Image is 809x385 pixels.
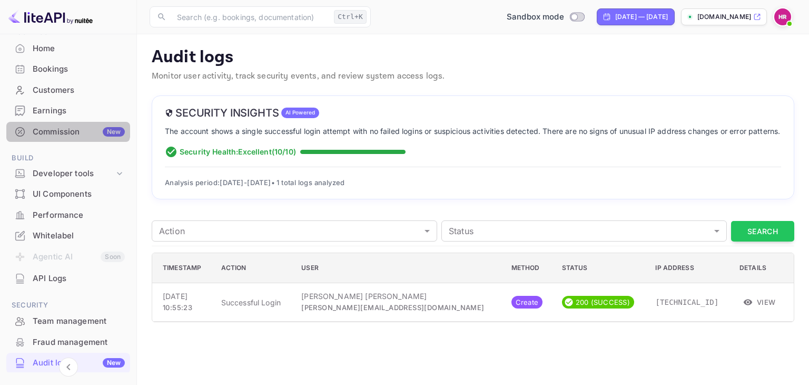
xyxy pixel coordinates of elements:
div: Whitelabel [33,230,125,242]
span: Sandbox mode [507,11,564,23]
div: Bookings [6,59,130,80]
div: [DATE] — [DATE] [615,12,668,22]
div: API Logs [33,273,125,285]
div: UI Components [6,184,130,205]
p: [TECHNICAL_ID] [655,297,723,308]
div: Commission [33,126,125,138]
a: API Logs [6,268,130,288]
div: Home [6,38,130,59]
p: Audit logs [152,47,794,68]
div: Developer tools [6,165,130,183]
a: CommissionNew [6,122,130,141]
p: Successful Login [221,297,285,308]
button: View [739,294,780,310]
div: Performance [6,205,130,226]
p: [DATE] [163,291,204,302]
span: 10:55:23 [163,303,192,312]
span: 200 (SUCCESS) [571,297,634,308]
span: Create [511,297,543,308]
img: LiteAPI logo [8,8,93,25]
div: Audit logsNew [6,353,130,373]
img: Hugo Ruano [774,8,791,25]
div: Customers [6,80,130,101]
div: Fraud management [6,332,130,353]
a: Fraud management [6,332,130,352]
p: [DOMAIN_NAME] [697,12,751,22]
p: Security Health: Excellent ( 10 /10) [180,146,296,157]
p: The account shows a single successful login attempt with no failed logins or suspicious activitie... [165,126,781,137]
div: Developer tools [33,168,114,180]
a: Performance [6,205,130,225]
a: Bookings [6,59,130,79]
span: Analysis period: [DATE] - [DATE] • 1 total logs analyzed [165,178,345,187]
th: Timestamp [152,253,213,283]
div: Whitelabel [6,226,130,246]
span: Security [6,300,130,311]
div: CommissionNew [6,122,130,142]
a: Whitelabel [6,226,130,245]
span: Build [6,152,130,164]
div: Performance [33,209,125,222]
a: Home [6,38,130,58]
th: Status [554,253,647,283]
div: Bookings [33,63,125,75]
div: Switch to Production mode [502,11,588,23]
p: Monitor user activity, track security events, and review system access logs. [152,70,794,83]
div: UI Components [33,188,125,200]
div: Fraud management [33,336,125,349]
div: Earnings [6,101,130,121]
div: Team management [33,315,125,328]
p: [PERSON_NAME] [PERSON_NAME] [301,291,494,302]
div: Team management [6,311,130,332]
h6: Security Insights [165,107,279,119]
th: IP Address [647,253,731,283]
a: Customers [6,80,130,100]
div: Ctrl+K [334,10,367,24]
a: Team management [6,311,130,331]
button: Search [731,221,794,242]
div: New [103,127,125,137]
th: Details [731,253,794,283]
div: Audit logs [33,357,125,369]
a: Earnings [6,101,130,120]
div: New [103,358,125,368]
a: Audit logsNew [6,353,130,372]
div: Home [33,43,125,55]
div: Earnings [33,105,125,117]
span: [PERSON_NAME][EMAIL_ADDRESS][DOMAIN_NAME] [301,303,484,312]
span: AI Powered [281,109,320,117]
th: Action [213,253,293,283]
button: Collapse navigation [59,358,78,377]
div: Customers [33,84,125,97]
input: Search (e.g. bookings, documentation) [171,6,330,27]
th: User [293,253,502,283]
th: Method [503,253,554,283]
div: API Logs [6,268,130,289]
a: UI Components [6,184,130,204]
